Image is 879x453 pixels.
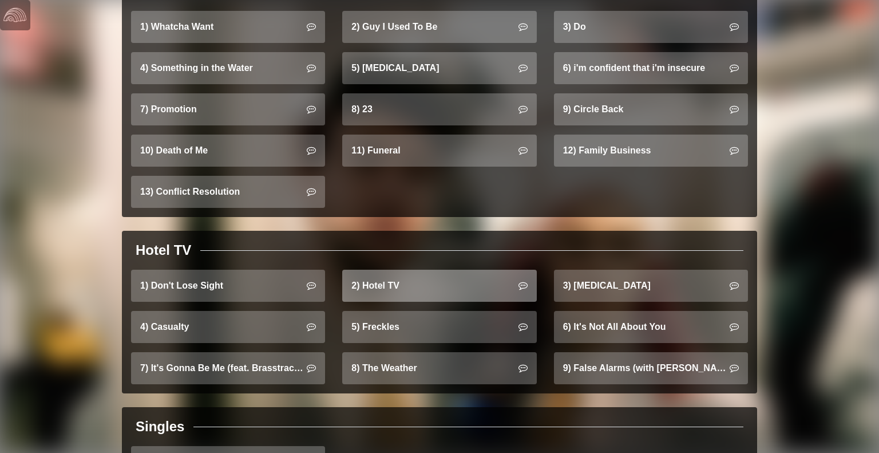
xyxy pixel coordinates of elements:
a: 3) [MEDICAL_DATA] [554,270,748,302]
a: 5) [MEDICAL_DATA] [342,52,536,84]
a: 7) Promotion [131,93,325,125]
a: 7) It's Gonna Be Me (feat. Brasstracks) [131,352,325,384]
a: 12) Family Business [554,135,748,167]
a: 6) i'm confident that i'm insecure [554,52,748,84]
div: Singles [136,416,184,437]
a: 2) Hotel TV [342,270,536,302]
a: 1) Don't Lose Sight [131,270,325,302]
a: 8) The Weather [342,352,536,384]
img: logo-white-4c48a5e4bebecaebe01ca5a9d34031cfd3d4ef9ae749242e8c4bf12ef99f53e8.png [3,3,26,26]
a: 2) Guy I Used To Be [342,11,536,43]
a: 3) Do [554,11,748,43]
a: 8) 23 [342,93,536,125]
a: 13) Conflict Resolution [131,176,325,208]
a: 10) Death of Me [131,135,325,167]
a: 9) False Alarms (with [PERSON_NAME]) [554,352,748,384]
a: 9) Circle Back [554,93,748,125]
a: 4) Something in the Water [131,52,325,84]
a: 6) It's Not All About You [554,311,748,343]
a: 1) Whatcha Want [131,11,325,43]
a: 5) Freckles [342,311,536,343]
div: Hotel TV [136,240,191,261]
a: 4) Casualty [131,311,325,343]
a: 11) Funeral [342,135,536,167]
